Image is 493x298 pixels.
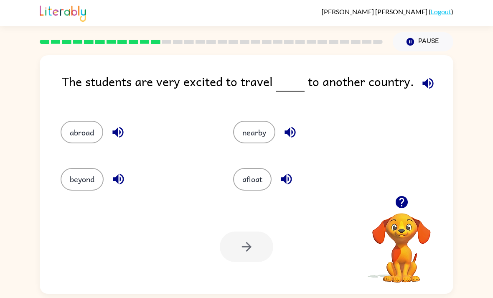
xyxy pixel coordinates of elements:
button: abroad [61,121,103,143]
button: beyond [61,168,104,191]
span: [PERSON_NAME] [PERSON_NAME] [322,8,429,15]
button: nearby [233,121,275,143]
div: The students are very excited to travel to another country. [62,72,453,104]
video: Your browser must support playing .mp4 files to use Literably. Please try using another browser. [360,200,443,284]
a: Logout [431,8,451,15]
button: Pause [393,32,453,51]
button: afloat [233,168,272,191]
img: Literably [40,3,86,22]
div: ( ) [322,8,453,15]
